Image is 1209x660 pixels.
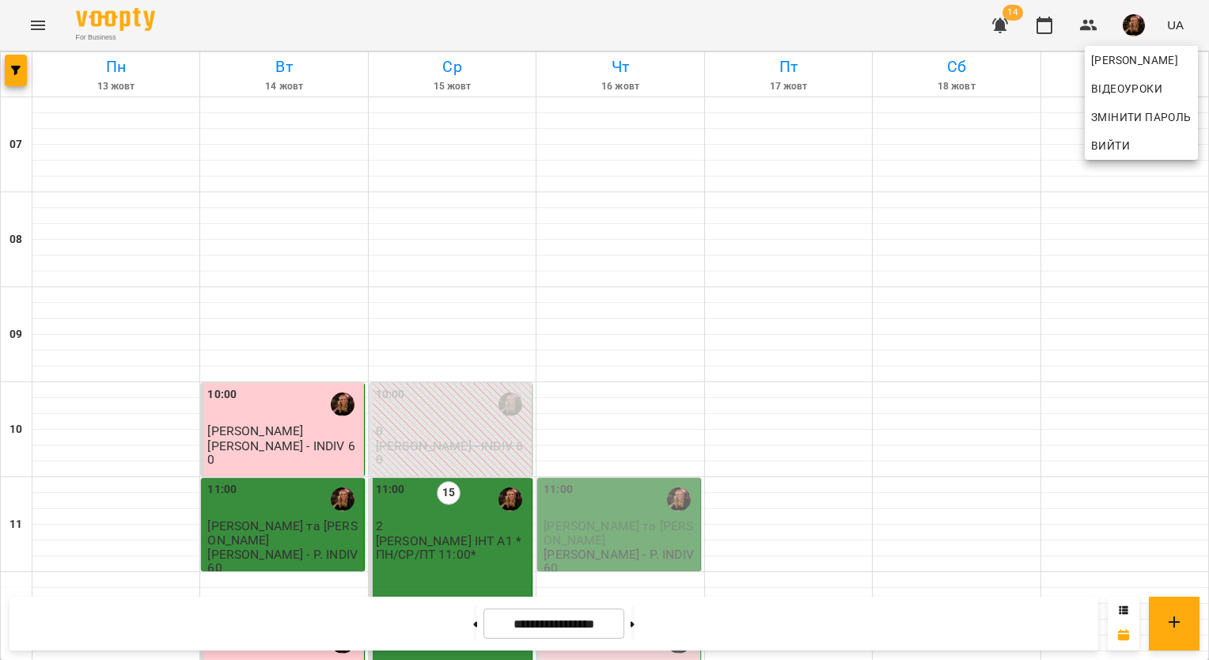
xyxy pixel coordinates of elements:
span: Вийти [1091,136,1130,155]
span: [PERSON_NAME] [1091,51,1192,70]
a: [PERSON_NAME] [1085,46,1198,74]
button: Вийти [1085,131,1198,160]
span: Змінити пароль [1091,108,1192,127]
a: Змінити пароль [1085,103,1198,131]
a: Відеоуроки [1085,74,1169,103]
span: Відеоуроки [1091,79,1162,98]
